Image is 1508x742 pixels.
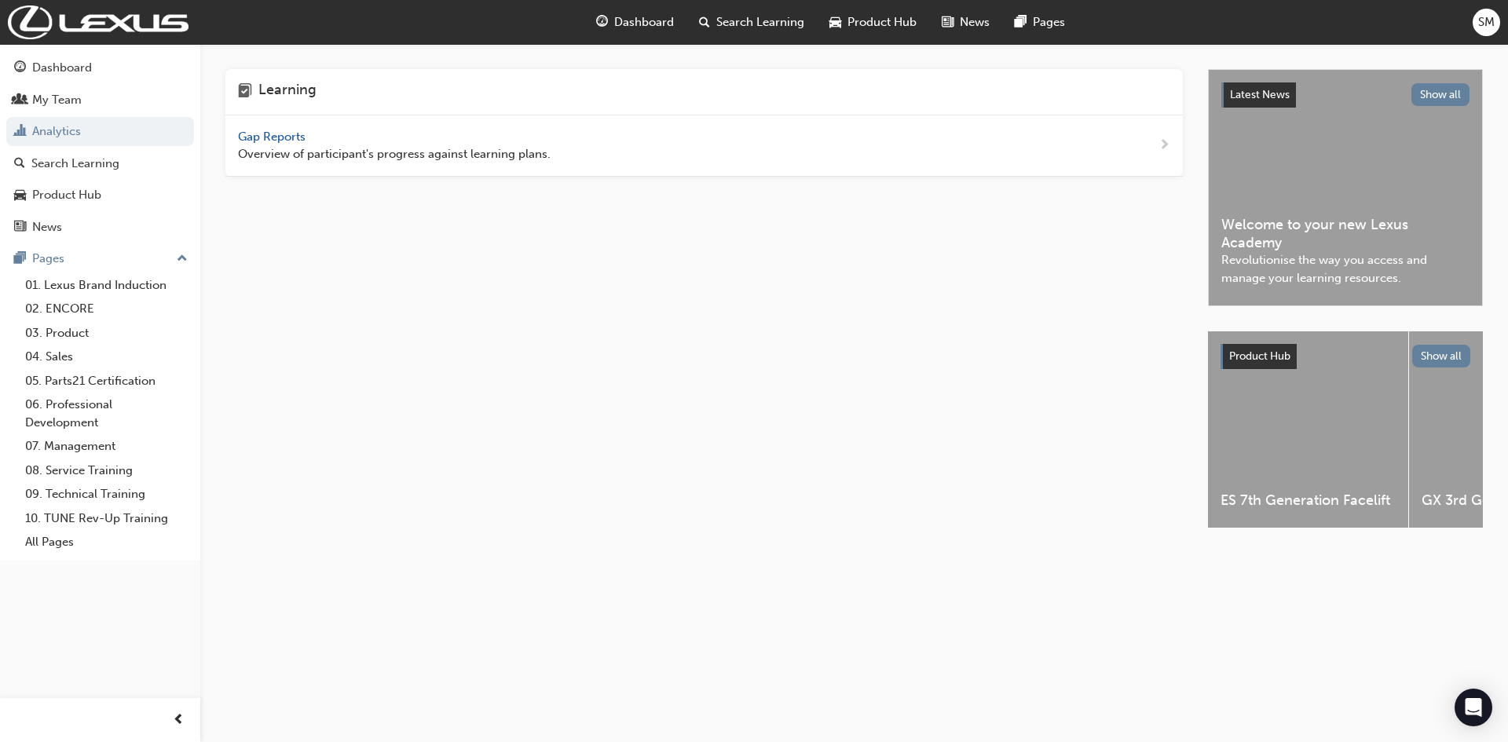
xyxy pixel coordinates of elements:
span: car-icon [14,188,26,203]
div: Product Hub [32,186,101,204]
a: Latest NewsShow all [1221,82,1470,108]
span: search-icon [699,13,710,32]
span: next-icon [1158,136,1170,155]
button: Pages [6,244,194,273]
span: Overview of participant's progress against learning plans. [238,145,551,163]
div: Search Learning [31,155,119,173]
a: All Pages [19,530,194,554]
a: 08. Service Training [19,459,194,483]
span: prev-icon [173,711,185,730]
span: Gap Reports [238,130,309,144]
span: chart-icon [14,125,26,139]
span: learning-icon [238,82,252,102]
a: 10. TUNE Rev-Up Training [19,506,194,531]
button: Show all [1412,345,1471,367]
a: 09. Technical Training [19,482,194,506]
a: Analytics [6,117,194,146]
a: 06. Professional Development [19,393,194,434]
span: Product Hub [847,13,917,31]
a: Search Learning [6,149,194,178]
span: pages-icon [14,252,26,266]
span: car-icon [829,13,841,32]
span: SM [1478,13,1495,31]
h4: Learning [258,82,317,102]
span: Welcome to your new Lexus Academy [1221,216,1470,251]
img: Trak [8,5,188,39]
button: SM [1473,9,1500,36]
span: Dashboard [614,13,674,31]
span: Pages [1033,13,1065,31]
span: ES 7th Generation Facelift [1221,492,1396,510]
a: News [6,213,194,242]
a: My Team [6,86,194,115]
a: Product Hub [6,181,194,210]
div: Dashboard [32,59,92,77]
span: Search Learning [716,13,804,31]
span: pages-icon [1015,13,1027,32]
div: Open Intercom Messenger [1455,689,1492,726]
a: ES 7th Generation Facelift [1208,331,1408,528]
button: Show all [1411,83,1470,106]
button: DashboardMy TeamAnalyticsSearch LearningProduct HubNews [6,50,194,244]
span: guage-icon [14,61,26,75]
span: news-icon [942,13,953,32]
a: 03. Product [19,321,194,345]
span: up-icon [177,249,188,269]
a: 07. Management [19,434,194,459]
a: news-iconNews [929,6,1002,38]
a: guage-iconDashboard [584,6,686,38]
span: Latest News [1230,88,1290,101]
a: Dashboard [6,53,194,82]
a: 01. Lexus Brand Induction [19,273,194,298]
span: people-icon [14,93,26,108]
a: car-iconProduct Hub [817,6,929,38]
a: search-iconSearch Learning [686,6,817,38]
div: Pages [32,250,64,268]
span: guage-icon [596,13,608,32]
a: Product HubShow all [1221,344,1470,369]
div: My Team [32,91,82,109]
a: 02. ENCORE [19,297,194,321]
span: News [960,13,990,31]
span: Revolutionise the way you access and manage your learning resources. [1221,251,1470,287]
a: pages-iconPages [1002,6,1078,38]
a: 05. Parts21 Certification [19,369,194,393]
a: Latest NewsShow allWelcome to your new Lexus AcademyRevolutionise the way you access and manage y... [1208,69,1483,306]
span: search-icon [14,157,25,171]
a: 04. Sales [19,345,194,369]
span: Product Hub [1229,349,1290,363]
a: Gap Reports Overview of participant's progress against learning plans.next-icon [225,115,1183,177]
div: News [32,218,62,236]
span: news-icon [14,221,26,235]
